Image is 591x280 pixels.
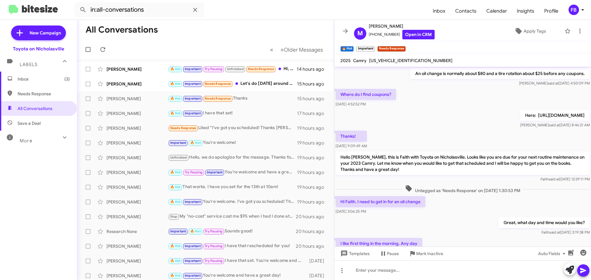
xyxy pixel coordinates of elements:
p: Hello [PERSON_NAME], this is Faith with Toyota on Nicholasville. Looks like you are due for your ... [336,152,590,175]
p: Thanks! [336,131,367,142]
div: [PERSON_NAME] [107,140,168,146]
div: 19 hours ago [297,140,329,146]
span: Unfinished [227,67,244,71]
a: Contacts [450,2,481,20]
a: Open in CRM [402,30,435,39]
span: Mark Inactive [416,248,443,259]
span: Needs Response [18,91,70,97]
span: Pause [387,248,399,259]
div: [PERSON_NAME] [107,258,168,264]
div: Hi, my 2024 RAV4 (hybrid, lease vehicle) needs its scheduled maintenance. Do y'all have availabil... [168,65,297,73]
span: Try Pausing [205,259,223,263]
input: Search [74,2,204,17]
div: [PERSON_NAME] [107,110,168,116]
span: Faith [DATE] 12:29:11 PM [541,177,590,181]
div: [PERSON_NAME] [107,184,168,190]
button: Auto Fields [533,248,573,259]
div: 19 hours ago [297,184,329,190]
span: 🔥 Hot [190,229,201,233]
span: More [20,138,32,144]
span: [PERSON_NAME] [369,22,435,30]
div: Hello, we do apologize for the message. Thanks for letting us know, we will update our records! H... [168,154,297,161]
div: You're welcome. I've got you scheduled! Thanks [PERSON_NAME], have a great day! [168,198,297,205]
p: An oil change is normally about $80 and a tire rotation about $25 before any coupons. [410,68,590,79]
button: Next [277,43,327,56]
span: [DATE] 3:06:25 PM [336,209,366,214]
span: Inbox [18,76,70,82]
a: Insights [512,2,539,20]
span: « [270,46,273,53]
div: [PERSON_NAME] [107,273,168,279]
span: Auto Fields [538,248,568,259]
button: Templates [334,248,375,259]
button: Mark Inactive [404,248,448,259]
span: Needs Response [170,126,196,130]
div: I have that set. You're welcome and have a great day! [168,257,306,264]
button: Apply Tags [498,26,561,37]
span: 🔥 Hot [170,244,181,248]
span: Try Pausing [205,229,223,233]
a: Inbox [428,2,450,20]
span: Stop [170,215,178,219]
span: said at [549,230,560,235]
h1: All Conversations [86,25,158,35]
span: [PERSON_NAME] [DATE] 8:46:21 AM [520,123,590,127]
div: [PERSON_NAME] [107,169,168,175]
span: (3) [64,76,70,82]
span: Camry [353,58,367,63]
nav: Page navigation example [267,43,327,56]
span: Important [170,141,186,145]
span: [DATE] 4:52:52 PM [336,102,366,106]
div: 15 hours ago [297,81,329,87]
span: Important [207,170,223,174]
span: Save a Deal [18,120,41,126]
div: 19 hours ago [297,155,329,161]
span: [PERSON_NAME] [DATE] 4:50:09 PM [519,81,590,85]
div: 19 hours ago [297,125,329,131]
div: You're welcome! [168,139,297,146]
div: My "no-cost" service cost me $95 when I had I done at [GEOGRAPHIC_DATA] [DATE]. Please stop sendi... [168,213,296,220]
a: Calendar [481,2,512,20]
span: 🔥 Hot [170,259,181,263]
button: FB [563,5,584,15]
span: Important [185,111,201,115]
div: Liked “I've got you scheduled! Thanks [PERSON_NAME], have a great day!” [168,124,297,132]
span: [US_VEHICLE_IDENTIFICATION_NUMBER] [369,58,452,63]
div: You're welcome and have a great day! [168,272,306,279]
span: Important [185,259,201,263]
span: Untagged as 'Needs Response' on [DATE] 1:30:53 PM [403,185,523,194]
div: 17 hours ago [297,110,329,116]
div: 19 hours ago [297,199,329,205]
span: 🔥 Hot [170,274,181,278]
p: Hi Faith. I need to get in for an oil change [336,196,425,207]
span: Try Pausing [205,244,223,248]
div: I have that rescheduled for you! [168,243,296,250]
span: Needs Response [205,82,231,86]
div: [PERSON_NAME] [107,243,168,249]
span: Profile [539,2,563,20]
p: I like first thing in the morning. Any day [336,238,422,249]
p: Where do I find coupons? [336,89,396,100]
small: Important [356,46,375,52]
div: 15 hours ago [297,96,329,102]
div: Sounds good! [168,228,296,235]
span: Try Pausing [205,67,223,71]
span: » [280,46,284,53]
p: Here: [URL][DOMAIN_NAME] [520,110,590,121]
div: [DATE] [306,258,329,264]
div: 20 hours ago [296,214,329,220]
span: [DATE] 9:09:49 AM [336,144,367,148]
span: 🔥 Hot [170,170,181,174]
div: [PERSON_NAME] [107,214,168,220]
div: [PERSON_NAME] [107,96,168,102]
div: You're welcome and have a great day! [168,169,297,176]
p: Great, what day and time would you like? [499,217,590,228]
span: 🔥 Hot [170,200,181,204]
div: [PERSON_NAME] [107,81,168,87]
button: Pause [375,248,404,259]
span: 🔥 Hot [170,111,181,115]
div: [PERSON_NAME] [107,155,168,161]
